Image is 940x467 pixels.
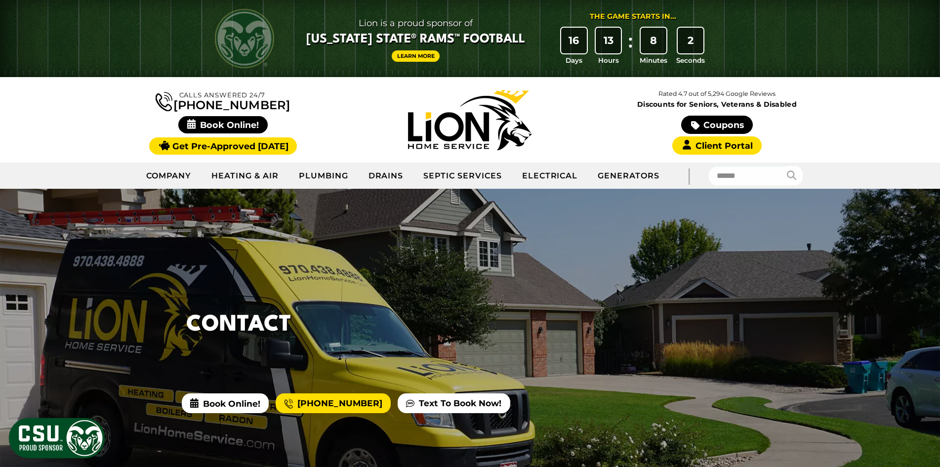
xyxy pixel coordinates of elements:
span: Seconds [676,55,705,65]
a: Generators [588,164,669,188]
img: CSU Sponsor Badge [7,417,106,460]
a: Learn More [392,50,440,62]
span: Lion is a proud sponsor of [306,15,525,31]
span: Book Online! [182,393,269,413]
a: Drains [359,164,414,188]
span: Days [566,55,582,65]
div: 2 [678,28,703,53]
a: Text To Book Now! [398,393,510,413]
img: CSU Rams logo [215,9,274,68]
div: : [625,28,635,66]
a: Coupons [681,116,752,134]
div: The Game Starts in... [590,11,676,22]
h1: Contact [186,308,291,341]
span: Hours [598,55,619,65]
div: 8 [641,28,666,53]
span: Minutes [640,55,667,65]
a: Client Portal [672,136,761,155]
div: 13 [596,28,621,53]
a: Heating & Air [202,164,288,188]
span: [US_STATE] State® Rams™ Football [306,31,525,48]
p: Rated 4.7 out of 5,294 Google Reviews [593,88,840,99]
span: Discounts for Seniors, Veterans & Disabled [596,101,839,108]
a: Septic Services [413,164,512,188]
a: [PHONE_NUMBER] [276,393,390,413]
a: Electrical [512,164,588,188]
img: Lion Home Service [408,90,531,150]
a: Get Pre-Approved [DATE] [149,137,297,155]
a: Plumbing [289,164,359,188]
div: 16 [561,28,587,53]
a: Company [136,164,202,188]
span: Book Online! [178,116,268,133]
a: [PHONE_NUMBER] [156,90,290,111]
div: | [669,163,709,189]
